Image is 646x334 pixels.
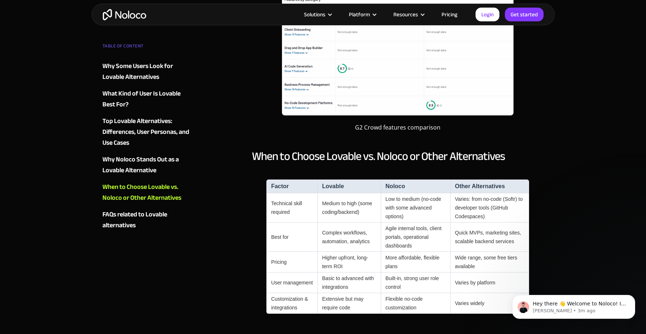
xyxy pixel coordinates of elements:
[317,252,381,272] td: Higher upfront, long-term ROI
[381,223,450,252] td: Agile internal tools, client portals, operational dashboards
[432,10,466,19] a: Pricing
[450,223,529,252] td: Quick MVPs, marketing sites, scalable backend services
[317,272,381,293] td: Basic to advanced with integrations
[102,154,190,176] a: Why Noloco Stands Out as a Lovable Alternative
[102,41,190,55] div: TABLE OF CONTENT
[266,223,317,252] td: Best for
[252,149,544,164] h2: When to Choose Lovable vs. Noloco or Other Alternatives
[450,252,529,272] td: Wide range, some free tiers available
[381,272,450,293] td: Built-in, strong user role control
[102,88,190,110] a: What Kind of User Is Lovable Best For?
[450,179,529,193] th: Other Alternatives
[381,193,450,223] td: Low to medium (no-code with some advanced options)
[266,179,317,193] th: Factor
[102,182,190,203] a: When to Choose Lovable vs. Noloco or Other Alternatives
[304,10,325,19] div: Solutions
[317,193,381,223] td: Medium to high (some coding/backend)
[450,193,529,223] td: Varies: from no-code (Softr) to developer tools (GitHub Codespaces)
[103,9,146,20] a: home
[102,209,190,231] a: FAQs related to Lovable alternatives
[501,280,646,330] iframe: Intercom notifications message
[384,10,432,19] div: Resources
[266,252,317,272] td: Pricing
[266,272,317,293] td: User management
[505,8,544,21] a: Get started
[295,10,340,19] div: Solutions
[266,293,317,314] td: Customization & integrations
[349,10,370,19] div: Platform
[450,293,529,314] td: Varies widely
[317,179,381,193] th: Lovable
[102,61,190,83] a: Why Some Users Look for Lovable Alternatives
[381,179,450,193] th: Noloco
[450,272,529,293] td: Varies by platform
[282,123,514,132] figcaption: G2 Crowd features comparison
[381,293,450,314] td: Flexible no-code customization
[317,223,381,252] td: Complex workflows, automation, analytics
[102,116,190,148] a: Top Lovable Alternatives: Differences, User Personas, and Use Cases‍
[393,10,418,19] div: Resources
[381,252,450,272] td: More affordable, flexible plans
[476,8,499,21] a: Login
[317,293,381,314] td: Extensive but may require code
[266,193,317,223] td: Technical skill required
[340,10,384,19] div: Platform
